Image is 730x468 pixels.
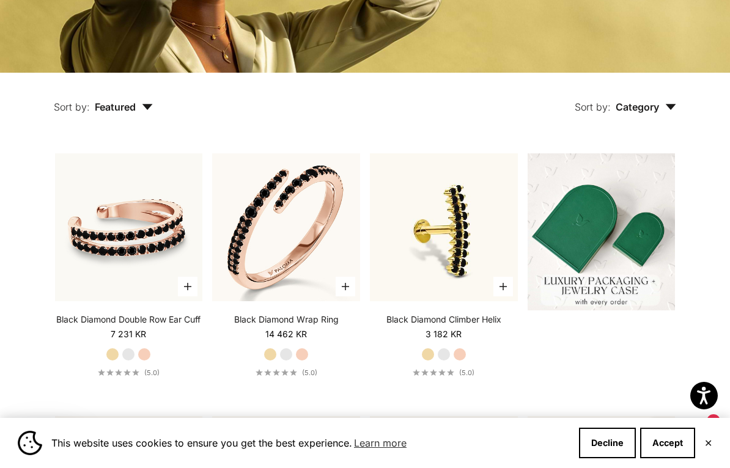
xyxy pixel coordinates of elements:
[352,434,408,452] a: Learn more
[413,368,474,377] a: 5.0 out of 5.0 stars(5.0)
[98,368,160,377] a: 5.0 out of 5.0 stars(5.0)
[616,101,676,113] span: Category
[111,328,146,340] sale-price: 7 231 kr
[54,101,90,113] span: Sort by:
[56,313,201,326] a: Black Diamond Double Row Ear Cuff
[579,428,636,458] button: Decline
[144,368,160,377] span: (5.0)
[98,369,139,376] div: 5.0 out of 5.0 stars
[55,153,203,301] img: #RoseGold
[370,153,518,301] img: #YellowGold
[302,368,317,377] span: (5.0)
[18,431,42,455] img: Cookie banner
[386,313,501,326] a: Black Diamond Climber Helix
[426,328,462,340] sale-price: 3 182 kr
[26,73,181,124] button: Sort by: Featured
[265,328,307,340] sale-price: 14 462 kr
[51,434,569,452] span: This website uses cookies to ensure you get the best experience.
[640,428,695,458] button: Accept
[547,73,704,124] button: Sort by: Category
[95,101,153,113] span: Featured
[413,369,454,376] div: 5.0 out of 5.0 stars
[234,313,339,326] a: Black Diamond Wrap Ring
[575,101,611,113] span: Sort by:
[704,439,712,447] button: Close
[528,153,676,310] img: 1_efe35f54-c1b6-4cae-852f-b2bb124dc37f.png
[256,368,317,377] a: 5.0 out of 5.0 stars(5.0)
[459,368,474,377] span: (5.0)
[212,153,360,301] img: #RoseGold
[256,369,297,376] div: 5.0 out of 5.0 stars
